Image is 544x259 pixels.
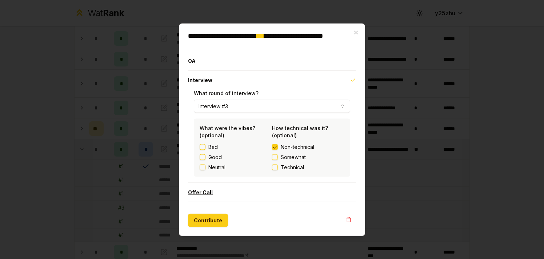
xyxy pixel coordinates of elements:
span: Somewhat [281,153,306,161]
label: Bad [208,143,218,150]
button: Offer Call [188,183,356,202]
button: Interview [188,70,356,89]
button: Non-technical [272,144,278,150]
span: Non-technical [281,143,314,150]
span: Technical [281,163,304,171]
label: Neutral [208,163,225,171]
button: Somewhat [272,154,278,160]
label: How technical was it? (optional) [272,125,328,138]
button: OA [188,51,356,70]
label: Good [208,153,222,161]
div: Interview [188,89,356,182]
button: Contribute [188,214,228,227]
button: Technical [272,164,278,170]
label: What round of interview? [194,90,259,96]
label: What were the vibes? (optional) [200,125,255,138]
